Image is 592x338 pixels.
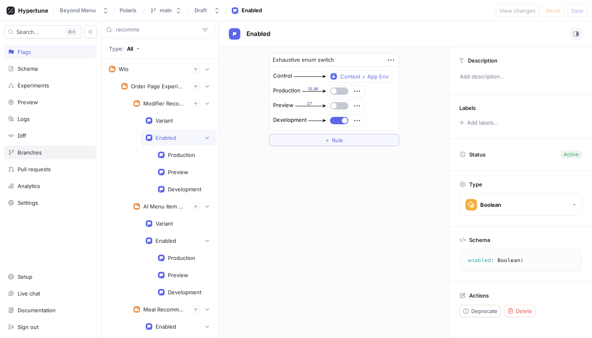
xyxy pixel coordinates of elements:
span: Save [571,8,583,13]
div: Order Page Experiments [131,83,185,90]
div: Logs [18,116,30,122]
span: Deprecate [471,309,497,313]
div: Preview [168,272,188,278]
div: Settings [18,199,38,206]
p: Type [469,181,482,188]
span: Rule [332,138,343,143]
a: Documentation [4,303,97,317]
div: Development [168,186,201,193]
button: Save [567,4,587,17]
button: main [147,4,185,17]
div: K [65,28,78,36]
p: Description [468,57,497,64]
div: Production [168,152,195,158]
div: Pull requests [18,166,51,172]
div: Branches [18,149,42,156]
div: Flags [18,49,31,55]
button: Reset [542,4,564,17]
div: 13.3K [302,86,324,92]
div: Production [168,255,195,261]
div: Active [564,151,578,158]
div: Enabled [242,7,262,15]
span: Reset [546,8,560,13]
p: Schema [469,237,490,243]
div: Variant [156,117,173,124]
div: Preview [273,101,294,110]
span: Search... [16,29,39,34]
div: Experiments [18,82,49,89]
button: Draft [191,4,224,17]
div: Analytics [18,183,40,189]
div: AI Menu Item Recommendation [143,203,185,210]
div: Control [273,72,292,80]
div: Live chat [18,290,40,297]
div: Setup [18,273,32,280]
span: ＋ [325,138,330,143]
p: Type: [109,45,124,52]
button: Add labels... [456,117,501,128]
button: View changes [496,4,539,17]
div: Variant [156,220,173,227]
div: Documentation [18,307,56,313]
div: Sign out [18,324,38,330]
div: All [127,45,133,52]
div: Boolean [480,201,501,208]
input: Search... [116,26,199,34]
div: Add labels... [467,120,499,125]
p: Labels [459,105,476,111]
textarea: enabled: Boolean! [463,253,578,268]
div: Enabled [156,237,176,244]
button: Beyond Menu [56,4,112,17]
button: ＋Rule [269,134,399,146]
div: Context > App Env [340,73,389,80]
div: Production [273,87,301,95]
span: View changes [499,8,536,13]
span: Enabled [246,31,270,37]
div: Enabled [156,134,176,141]
button: Deprecate [459,305,501,317]
button: Type: All [106,41,142,56]
div: Development [168,289,201,295]
div: Beyond Menu [60,7,96,14]
div: Schema [18,65,38,72]
button: Delete [504,305,536,317]
button: Context > App Env [328,70,392,83]
div: Wlo [119,66,129,72]
div: Preview [18,99,38,105]
div: Meal Recommendations [143,306,185,313]
div: Exhaustive enum switch [273,56,334,64]
div: Preview [168,169,188,175]
div: main [160,7,172,14]
button: Search...K [4,25,81,38]
p: Add description... [456,70,585,84]
span: Delete [516,309,532,313]
span: Polaris [120,7,136,13]
div: Diff [18,132,26,139]
button: Boolean [459,194,582,216]
div: Modifier Recommendations [143,100,185,107]
p: Status [469,149,486,160]
div: Development [273,116,307,124]
div: Enabled [156,323,176,330]
p: Actions [469,292,489,299]
div: Draft [194,7,207,14]
div: 27 [295,101,324,107]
